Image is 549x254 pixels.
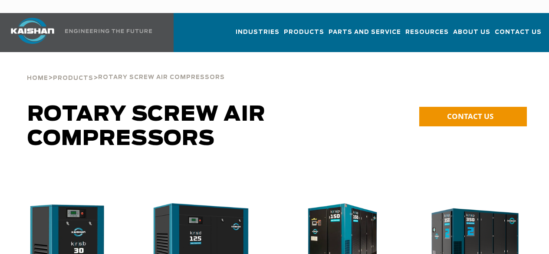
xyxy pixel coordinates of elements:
[65,29,152,33] img: Engineering the future
[53,74,93,82] a: Products
[27,104,266,149] span: Rotary Screw Air Compressors
[53,76,93,81] span: Products
[329,21,401,50] a: Parts and Service
[405,27,449,37] span: Resources
[27,52,225,85] div: > >
[98,75,225,80] span: Rotary Screw Air Compressors
[27,74,48,82] a: Home
[236,27,279,37] span: Industries
[236,21,279,50] a: Industries
[284,27,324,37] span: Products
[495,27,542,37] span: Contact Us
[27,76,48,81] span: Home
[329,27,401,37] span: Parts and Service
[447,111,493,121] span: CONTACT US
[419,107,527,126] a: CONTACT US
[495,21,542,50] a: Contact Us
[284,21,324,50] a: Products
[453,21,490,50] a: About Us
[405,21,449,50] a: Resources
[453,27,490,37] span: About Us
